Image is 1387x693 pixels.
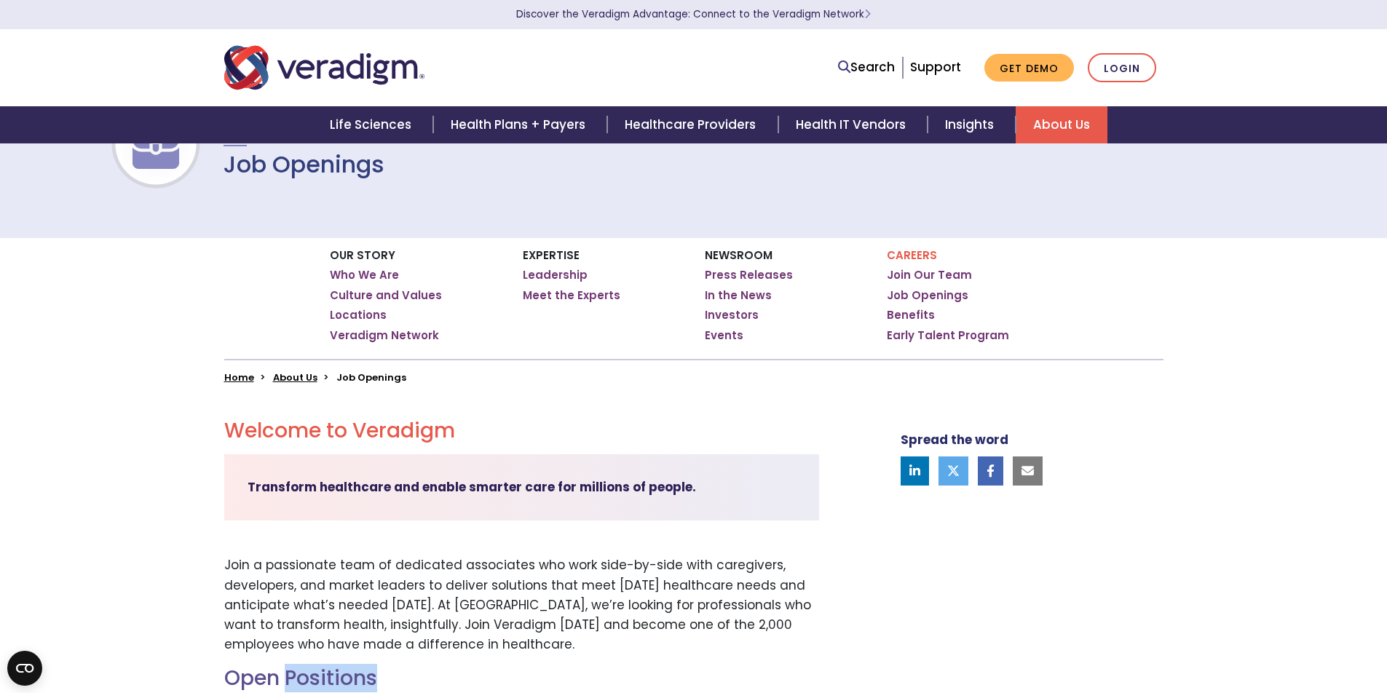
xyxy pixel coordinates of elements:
[705,288,772,303] a: In the News
[224,371,254,384] a: Home
[7,651,42,686] button: Open CMP widget
[887,268,972,282] a: Join Our Team
[864,7,871,21] span: Learn More
[273,371,317,384] a: About Us
[330,328,439,343] a: Veradigm Network
[887,288,968,303] a: Job Openings
[523,268,588,282] a: Leadership
[433,106,607,143] a: Health Plans + Payers
[312,106,433,143] a: Life Sciences
[1016,106,1107,143] a: About Us
[224,666,819,691] h2: Open Positions
[516,7,871,21] a: Discover the Veradigm Advantage: Connect to the Veradigm NetworkLearn More
[224,555,819,654] p: Join a passionate team of dedicated associates who work side-by-side with caregivers, developers,...
[330,268,399,282] a: Who We Are
[607,106,778,143] a: Healthcare Providers
[330,288,442,303] a: Culture and Values
[778,106,928,143] a: Health IT Vendors
[887,308,935,322] a: Benefits
[838,58,895,77] a: Search
[330,308,387,322] a: Locations
[984,54,1074,82] a: Get Demo
[705,268,793,282] a: Press Releases
[887,328,1009,343] a: Early Talent Program
[910,58,961,76] a: Support
[901,431,1008,448] strong: Spread the word
[705,328,743,343] a: Events
[224,419,819,443] h2: Welcome to Veradigm
[705,308,759,322] a: Investors
[1088,53,1156,83] a: Login
[224,151,384,178] h1: Job Openings
[224,44,424,92] img: Veradigm logo
[248,478,696,496] strong: Transform healthcare and enable smarter care for millions of people.
[928,106,1016,143] a: Insights
[523,288,620,303] a: Meet the Experts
